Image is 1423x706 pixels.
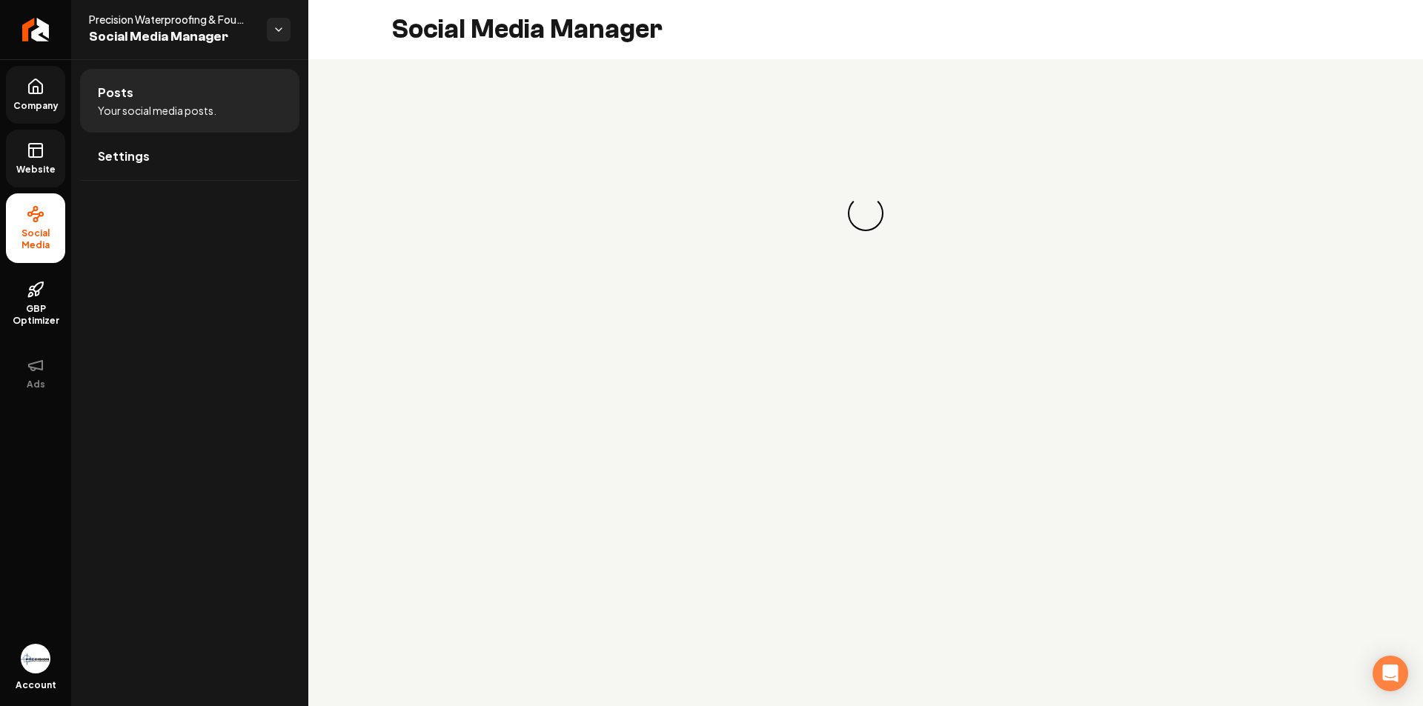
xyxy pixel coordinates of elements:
[6,130,65,187] a: Website
[98,147,150,165] span: Settings
[80,133,299,180] a: Settings
[89,27,255,47] span: Social Media Manager
[391,15,663,44] h2: Social Media Manager
[21,644,50,673] button: Open user button
[10,164,62,176] span: Website
[98,103,216,118] span: Your social media posts.
[7,100,64,112] span: Company
[89,12,255,27] span: Precision Waterproofing & Foundation Repair
[6,269,65,339] a: GBP Optimizer
[6,303,65,327] span: GBP Optimizer
[22,18,50,41] img: Rebolt Logo
[98,84,133,101] span: Posts
[1373,656,1408,691] div: Open Intercom Messenger
[21,644,50,673] img: Precision Waterproofing & Foundation Repair
[21,379,51,390] span: Ads
[6,344,65,402] button: Ads
[6,66,65,124] a: Company
[6,227,65,251] span: Social Media
[16,679,56,691] span: Account
[848,196,883,231] div: Loading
